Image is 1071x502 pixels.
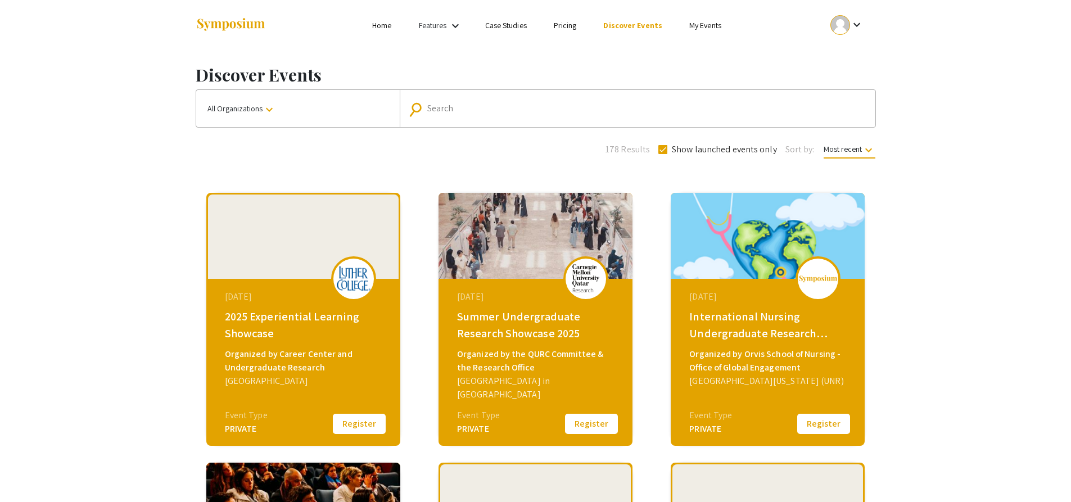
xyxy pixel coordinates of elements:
[439,193,632,279] img: summer-undergraduate-research-showcase-2025_eventCoverPhoto_d7183b__thumb.jpg
[689,20,721,30] a: My Events
[605,143,650,156] span: 178 Results
[337,266,370,291] img: 2025-experiential-learning-showcase_eventLogo_377aea_.png
[689,290,849,304] div: [DATE]
[563,412,620,436] button: Register
[796,412,852,436] button: Register
[457,374,617,401] div: [GEOGRAPHIC_DATA] in [GEOGRAPHIC_DATA]
[225,308,385,342] div: 2025 Experiential Learning Showcase
[689,374,849,388] div: [GEOGRAPHIC_DATA][US_STATE] (UNR)
[410,100,427,119] mat-icon: Search
[554,20,577,30] a: Pricing
[672,143,777,156] span: Show launched events only
[819,12,875,38] button: Expand account dropdown
[689,308,849,342] div: International Nursing Undergraduate Research Symposium (INURS)
[689,347,849,374] div: Organized by Orvis School of Nursing - Office of Global Engagement
[689,409,732,422] div: Event Type
[196,90,400,127] button: All Organizations
[8,451,48,494] iframe: Chat
[196,17,266,33] img: Symposium by ForagerOne
[603,20,662,30] a: Discover Events
[824,144,875,159] span: Most recent
[331,412,387,436] button: Register
[457,347,617,374] div: Organized by the QURC Committee & the Research Office
[372,20,391,30] a: Home
[798,275,838,283] img: logo_v2.png
[689,422,732,436] div: PRIVATE
[225,409,268,422] div: Event Type
[196,65,876,85] h1: Discover Events
[485,20,527,30] a: Case Studies
[850,18,864,31] mat-icon: Expand account dropdown
[457,409,500,422] div: Event Type
[671,193,865,279] img: global-connections-in-nursing-philippines-neva_eventCoverPhoto_3453dd__thumb.png
[225,347,385,374] div: Organized by Career Center and Undergraduate Research
[225,374,385,388] div: [GEOGRAPHIC_DATA]
[569,264,603,292] img: summer-undergraduate-research-showcase-2025_eventLogo_367938_.png
[457,308,617,342] div: Summer Undergraduate Research Showcase 2025
[457,290,617,304] div: [DATE]
[225,422,268,436] div: PRIVATE
[207,103,276,114] span: All Organizations
[815,139,884,159] button: Most recent
[457,422,500,436] div: PRIVATE
[449,19,462,33] mat-icon: Expand Features list
[419,20,447,30] a: Features
[263,103,276,116] mat-icon: keyboard_arrow_down
[225,290,385,304] div: [DATE]
[862,143,875,157] mat-icon: keyboard_arrow_down
[785,143,815,156] span: Sort by:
